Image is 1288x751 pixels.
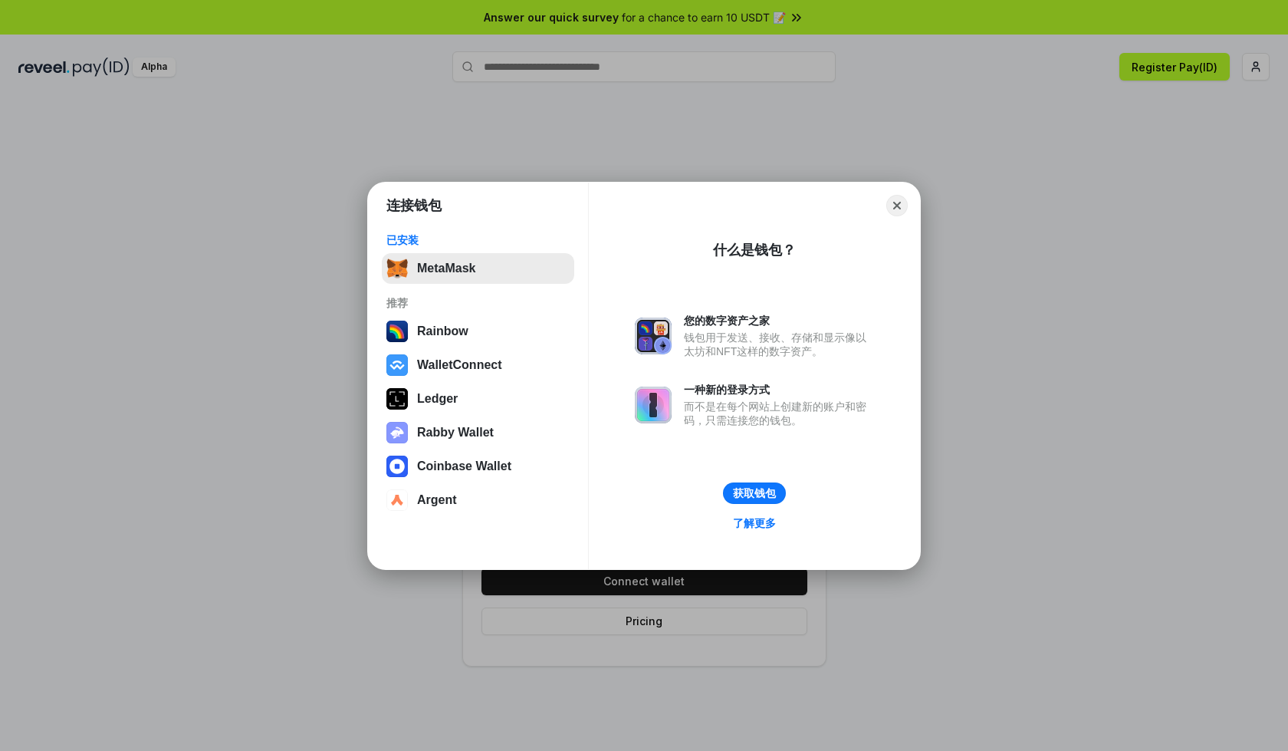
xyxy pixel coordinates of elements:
[713,241,796,259] div: 什么是钱包？
[684,314,874,328] div: 您的数字资产之家
[382,253,574,284] button: MetaMask
[386,196,442,215] h1: 连接钱包
[382,384,574,414] button: Ledger
[386,296,570,310] div: 推荐
[635,318,672,354] img: svg+xml,%3Csvg%20xmlns%3D%22http%3A%2F%2Fwww.w3.org%2F2000%2Fsvg%22%20fill%3D%22none%22%20viewBox...
[386,489,408,511] img: svg+xml,%3Csvg%20width%3D%2228%22%20height%3D%2228%22%20viewBox%3D%220%200%2028%2028%22%20fill%3D...
[382,451,574,482] button: Coinbase Wallet
[417,426,494,440] div: Rabby Wallet
[417,262,475,275] div: MetaMask
[417,459,511,473] div: Coinbase Wallet
[386,422,408,443] img: svg+xml,%3Csvg%20xmlns%3D%22http%3A%2F%2Fwww.w3.org%2F2000%2Fsvg%22%20fill%3D%22none%22%20viewBox...
[684,400,874,427] div: 而不是在每个网站上创建新的账户和密码，只需连接您的钱包。
[684,331,874,358] div: 钱包用于发送、接收、存储和显示像以太坊和NFT这样的数字资产。
[386,321,408,342] img: svg+xml,%3Csvg%20width%3D%22120%22%20height%3D%22120%22%20viewBox%3D%220%200%20120%20120%22%20fil...
[684,383,874,397] div: 一种新的登录方式
[386,354,408,376] img: svg+xml,%3Csvg%20width%3D%2228%22%20height%3D%2228%22%20viewBox%3D%220%200%2028%2028%22%20fill%3D...
[733,486,776,500] div: 获取钱包
[417,324,468,338] div: Rainbow
[382,316,574,347] button: Rainbow
[386,233,570,247] div: 已安装
[386,456,408,477] img: svg+xml,%3Csvg%20width%3D%2228%22%20height%3D%2228%22%20viewBox%3D%220%200%2028%2028%22%20fill%3D...
[382,417,574,448] button: Rabby Wallet
[386,258,408,279] img: svg+xml,%3Csvg%20fill%3D%22none%22%20height%3D%2233%22%20viewBox%3D%220%200%2035%2033%22%20width%...
[386,388,408,410] img: svg+xml,%3Csvg%20xmlns%3D%22http%3A%2F%2Fwww.w3.org%2F2000%2Fsvg%22%20width%3D%2228%22%20height%3...
[417,493,457,507] div: Argent
[417,392,458,406] div: Ledger
[635,387,672,423] img: svg+xml,%3Csvg%20xmlns%3D%22http%3A%2F%2Fwww.w3.org%2F2000%2Fsvg%22%20fill%3D%22none%22%20viewBox...
[382,350,574,380] button: WalletConnect
[724,513,785,533] a: 了解更多
[382,485,574,515] button: Argent
[417,358,502,372] div: WalletConnect
[886,195,908,216] button: Close
[723,483,786,504] button: 获取钱包
[733,516,776,530] div: 了解更多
